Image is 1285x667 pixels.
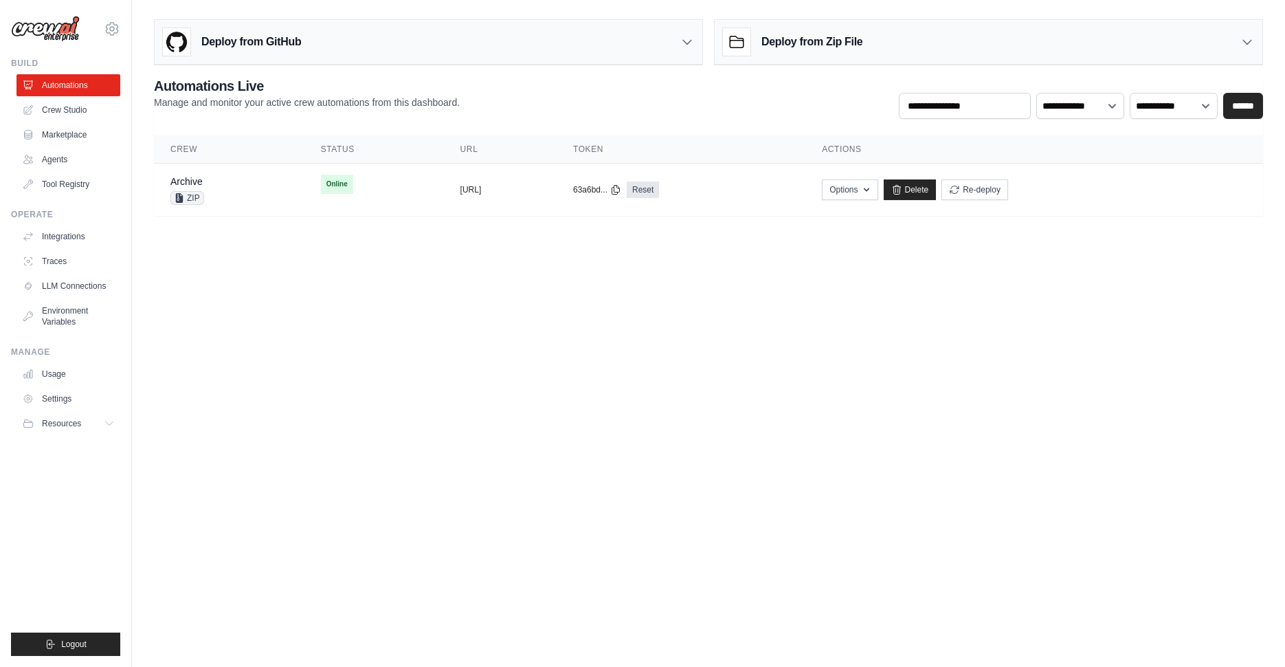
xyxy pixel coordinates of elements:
img: GitHub Logo [163,28,190,56]
button: 63a6bd... [573,184,621,195]
button: Options [822,179,878,200]
div: Operate [11,209,120,220]
a: Reset [627,182,659,198]
a: Settings [16,388,120,410]
span: Online [321,175,353,194]
img: Logo [11,16,80,42]
h3: Deploy from GitHub [201,34,301,50]
span: Resources [42,418,81,429]
th: URL [444,135,557,164]
a: Traces [16,250,120,272]
th: Crew [154,135,304,164]
a: LLM Connections [16,275,120,297]
div: Manage [11,347,120,358]
h2: Automations Live [154,76,460,96]
a: Automations [16,74,120,96]
th: Actions [805,135,1263,164]
h3: Deploy from Zip File [761,34,862,50]
button: Re-deploy [941,179,1008,200]
p: Manage and monitor your active crew automations from this dashboard. [154,96,460,109]
a: Archive [170,176,203,187]
button: Resources [16,413,120,435]
a: Delete [884,179,937,200]
th: Token [557,135,805,164]
span: ZIP [170,191,204,205]
a: Tool Registry [16,173,120,195]
a: Usage [16,363,120,385]
a: Integrations [16,226,120,248]
th: Status [304,135,444,164]
a: Crew Studio [16,99,120,121]
div: Build [11,58,120,69]
a: Marketplace [16,124,120,146]
a: Environment Variables [16,300,120,333]
a: Agents [16,149,120,171]
span: Logout [61,639,87,650]
button: Logout [11,633,120,656]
